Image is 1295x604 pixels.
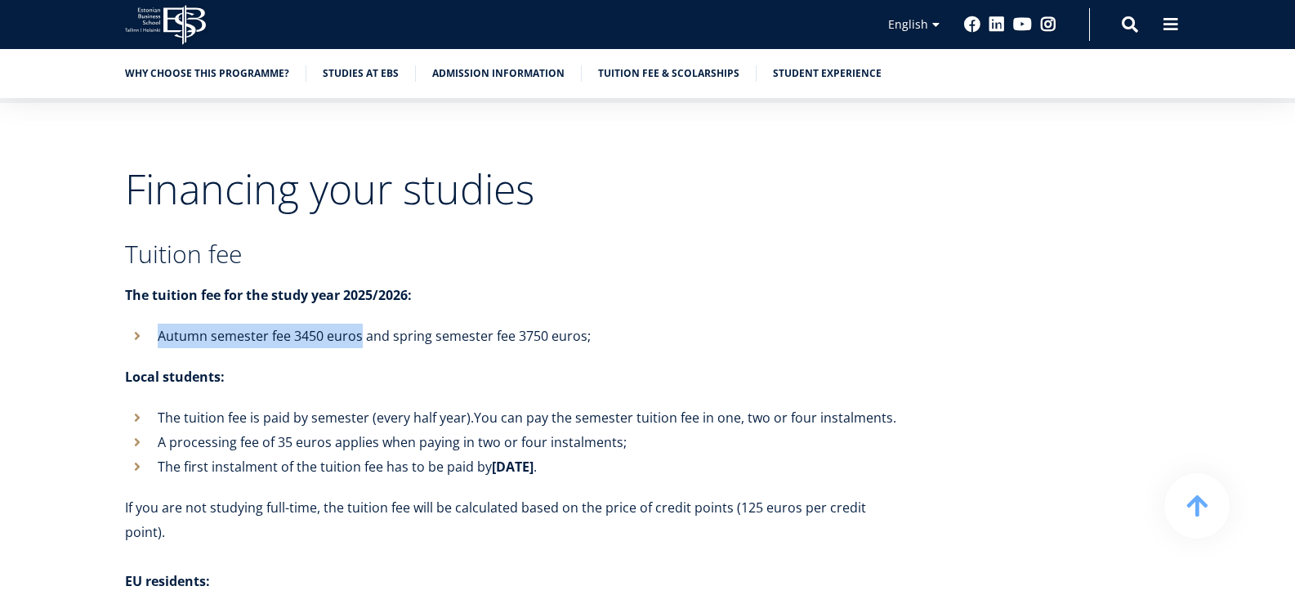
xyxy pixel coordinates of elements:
strong: The tuition fee for the study year 2025/2026: [125,286,412,304]
a: Admission information [432,65,565,82]
span: You can pay the semester tuition fee in one, two or four instalments. [474,409,896,427]
input: International Business Administration [4,249,15,260]
li: A processing fee of 35 euros applies when paying in two or four instalments; [125,430,901,454]
a: Why choose this programme? [125,65,289,82]
h3: Tuition fee [125,242,901,266]
a: Studies at EBS [323,65,399,82]
strong: Local students: [125,368,225,386]
a: Student Experience [773,65,882,82]
span: Entrepreneurship and Business Administration (session-based studies in [GEOGRAPHIC_DATA]) [19,291,479,306]
a: Facebook [964,16,980,33]
strong: [DATE] [492,458,534,476]
a: Instagram [1040,16,1056,33]
p: If you are not studying full-time, the tuition fee will be calculated based on the price of credi... [125,495,901,544]
a: Linkedin [989,16,1005,33]
span: Impactful Entrepreneurship [19,227,154,242]
li: Autumn semester fee 3450 euros and spring semester fee 3750 euros; [125,324,901,348]
input: Entrepreneurship and Business Administration (daytime studies in [GEOGRAPHIC_DATA]) [4,271,15,281]
span: Entrepreneurship and Business Administration (daytime studies in [GEOGRAPHIC_DATA]) [19,270,450,284]
li: The first instalment of the tuition fee has to be paid by . [125,454,901,479]
input: Impactful Entrepreneurship [4,228,15,239]
span: Last name [388,1,439,16]
li: The tuition fee is paid by semester (every half year). [125,405,901,430]
a: Youtube [1013,16,1032,33]
strong: EU residents: [125,572,210,590]
h2: Financing your studies [125,168,901,209]
input: Entrepreneurship and Business Administration (session-based studies in [GEOGRAPHIC_DATA]) [4,292,15,302]
span: International Business Administration [19,248,203,263]
a: Tuition fee & scolarships [598,65,739,82]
